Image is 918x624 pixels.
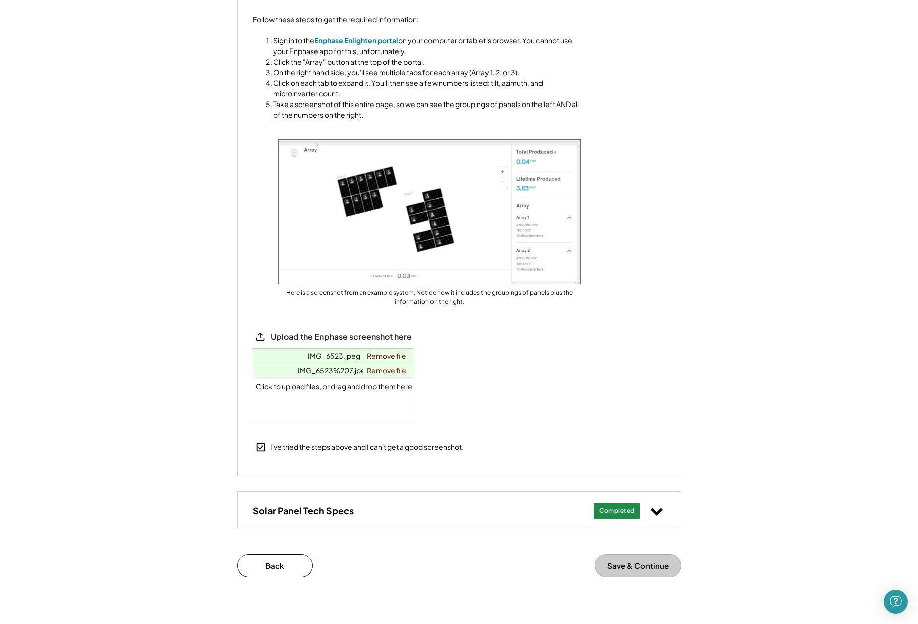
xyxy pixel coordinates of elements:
button: Save & Continue [595,554,681,577]
img: enphase-example.png [279,140,580,284]
a: Enphase Enlighten portal [314,36,398,45]
li: Take a screenshot of this entire page, so we can see the groupings of panels on the left AND all ... [273,99,581,120]
h3: Solar Panel Tech Specs [253,505,354,516]
div: Completed [599,507,635,515]
div: I've tried the steps above and I can't get a good screenshot. [270,442,464,452]
a: IMG_6523%207.jpeg [298,366,370,375]
div: Upload the Enphase screenshot here [271,332,412,342]
a: Remove file [363,349,410,363]
li: Sign in to the on your computer or tablet's browser. You cannot use your Enphase app for this, un... [273,35,581,57]
a: IMG_6523.jpeg [308,351,360,360]
div: Follow these steps to get the required information: [253,14,581,120]
div: Here is a screenshot from an example system. Notice how it includes the groupings of panels plus ... [278,288,581,306]
div: Click to upload files, or drag and drop them here [253,349,415,424]
li: On the right hand side, you'll see multiple tabs for each array (Array 1, 2, or 3). [273,67,581,78]
li: Click on each tab to expand it. You'll then see a few numbers listed: tilt, azimuth, and microinv... [273,78,581,99]
a: Remove file [363,363,410,377]
li: Click the "Array" button at the top of the portal. [273,57,581,67]
div: Open Intercom Messenger [884,590,908,614]
button: Back [237,554,313,577]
